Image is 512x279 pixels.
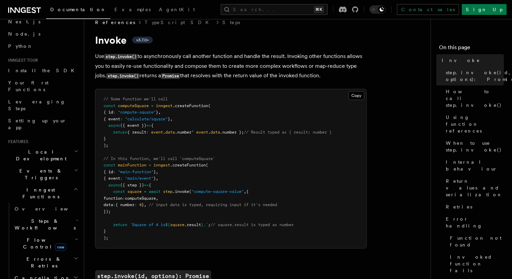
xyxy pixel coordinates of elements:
[156,110,158,115] span: }
[8,43,33,49] span: Python
[220,130,244,135] span: .number };
[12,234,80,253] button: Flow Controlnew
[5,40,80,52] a: Python
[104,143,108,148] span: );
[104,103,115,108] span: const
[136,37,149,43] span: v3.7.0+
[446,88,504,108] span: How to call step.invoke()
[149,183,151,187] span: {
[125,117,168,121] span: "calculate/square"
[146,123,151,128] span: =>
[446,114,504,134] span: Using function references
[5,148,74,162] span: Local Development
[104,54,138,60] code: step.invoke()
[104,163,115,167] span: const
[443,201,504,213] a: Retries
[439,54,504,66] a: Invoke
[443,111,504,137] a: Using function references
[8,31,40,37] span: Node.js
[104,97,168,101] span: // Some function we'll call
[95,34,367,46] h1: Invoke
[104,117,120,121] span: { event
[211,130,220,135] span: data
[125,196,156,201] span: computeSquare
[156,196,158,201] span: ,
[244,130,332,135] span: // Result typed as { result: number }
[208,130,211,135] span: .
[113,110,115,115] span: :
[113,170,115,174] span: :
[462,4,507,15] a: Sign Up
[115,202,134,207] span: { number
[163,130,165,135] span: .
[139,202,142,207] span: 4
[145,19,213,26] a: TypeScript SDK
[12,253,80,272] button: Errors & Retries
[5,16,80,28] a: Next.js
[146,130,149,135] span: :
[153,163,170,167] span: inngest
[170,222,184,227] span: square
[55,243,66,251] span: new
[447,232,504,251] a: Function not found
[172,103,208,108] span: .createFunction
[211,222,294,227] span: // square.result is typed as number
[149,189,161,194] span: await
[125,176,153,181] span: "main/event"
[155,2,199,18] a: AgentKit
[130,222,165,227] span: `Square of 4 is
[442,57,480,64] span: Invoke
[206,163,208,167] span: (
[120,183,144,187] span: ({ step })
[8,118,67,130] span: Setting up your app
[104,170,113,174] span: { id
[201,222,203,227] span: }
[149,163,151,167] span: =
[8,19,40,24] span: Next.js
[151,130,163,135] span: event
[447,251,504,277] a: Invoked function fails
[118,163,146,167] span: mainFunction
[113,222,127,227] span: return
[12,215,80,234] button: Steps & Workflows
[156,176,158,181] span: ,
[120,117,123,121] span: :
[165,130,175,135] span: data
[397,4,459,15] a: Contact sales
[161,73,180,79] code: Promise
[46,2,110,19] a: Documentation
[120,123,146,128] span: ({ event })
[203,222,208,227] span: .`
[175,130,191,135] span: .number
[222,19,240,26] a: Steps
[450,254,504,274] span: Invoked function fails
[196,130,208,135] span: event
[246,189,249,194] span: {
[113,189,125,194] span: const
[446,203,472,210] span: Retries
[5,186,73,200] span: Inngest Functions
[104,110,113,115] span: { id
[446,216,504,229] span: Error handling
[120,176,123,181] span: :
[172,189,189,194] span: .invoke
[5,28,80,40] a: Node.js
[156,103,172,108] span: inngest
[12,218,76,231] span: Steps & Workflows
[443,156,504,175] a: Internal behaviour
[189,189,191,194] span: (
[208,103,211,108] span: (
[163,189,172,194] span: step
[151,123,153,128] span: {
[450,235,504,248] span: Function not found
[50,7,106,12] span: Documentation
[158,110,161,115] span: ,
[108,183,120,187] span: async
[443,66,504,85] a: step.invoke(id, options): Promise
[221,4,328,15] button: Search...⌘K
[191,189,244,194] span: "compute-square-value"
[153,170,156,174] span: }
[8,68,78,73] span: Install the SDK
[113,130,127,135] span: return
[134,202,137,207] span: :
